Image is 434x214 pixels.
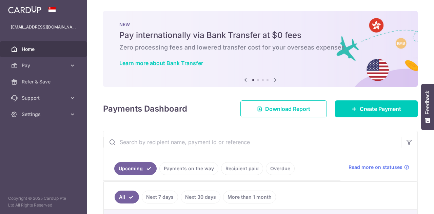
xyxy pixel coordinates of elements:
[22,78,66,85] span: Refer & Save
[114,162,157,175] a: Upcoming
[421,84,434,130] button: Feedback - Show survey
[22,46,66,53] span: Home
[335,100,418,117] a: Create Payment
[103,11,418,87] img: Bank transfer banner
[103,103,187,115] h4: Payments Dashboard
[119,43,401,52] h6: Zero processing fees and lowered transfer cost for your overseas expenses
[11,24,76,31] p: [EMAIL_ADDRESS][DOMAIN_NAME]
[349,164,409,171] a: Read more on statuses
[115,191,139,203] a: All
[8,5,41,14] img: CardUp
[425,91,431,114] span: Feedback
[119,22,401,27] p: NEW
[119,30,401,41] h5: Pay internationally via Bank Transfer at $0 fees
[22,95,66,101] span: Support
[181,191,220,203] a: Next 30 days
[103,131,401,153] input: Search by recipient name, payment id or reference
[22,62,66,69] span: Pay
[142,191,178,203] a: Next 7 days
[349,164,402,171] span: Read more on statuses
[119,60,203,66] a: Learn more about Bank Transfer
[22,111,66,118] span: Settings
[240,100,327,117] a: Download Report
[265,105,310,113] span: Download Report
[159,162,218,175] a: Payments on the way
[266,162,295,175] a: Overdue
[223,191,276,203] a: More than 1 month
[221,162,263,175] a: Recipient paid
[360,105,401,113] span: Create Payment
